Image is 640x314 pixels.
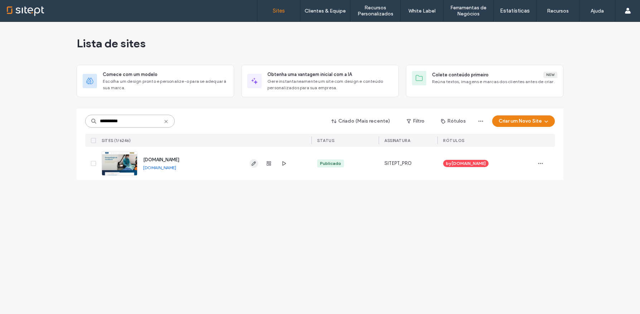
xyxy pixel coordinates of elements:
[500,8,530,14] label: Estatísticas
[591,8,604,14] label: Ajuda
[543,72,557,78] div: New
[325,115,397,127] button: Criado (Mais recente)
[408,8,436,14] label: White Label
[399,115,432,127] button: Filtro
[77,65,234,97] div: Comece com um modeloEscolha um design pronto e personalize-o para se adequar à sua marca.
[16,5,34,11] span: Ajuda
[547,8,569,14] label: Recursos
[305,8,346,14] label: Clientes & Equipe
[443,138,465,143] span: Rótulos
[406,65,563,97] div: Colete conteúdo primeiroNewReúna textos, imagens e marcas dos clientes antes de criar.
[384,160,412,167] span: SITEPT_PRO
[77,36,146,51] span: Lista de sites
[102,138,131,143] span: Sites (1/6246)
[267,78,393,91] span: Gere instantaneamente um site com design e conteúdo personalizados para sua empresa.
[443,5,493,17] label: Ferramentas de Negócios
[432,78,557,85] span: Reúna textos, imagens e marcas dos clientes antes de criar.
[103,78,228,91] span: Escolha um design pronto e personalize-o para se adequar à sua marca.
[384,138,410,143] span: Assinatura
[317,138,334,143] span: STATUS
[320,160,341,167] div: Publicado
[435,115,472,127] button: Rótulos
[267,71,352,78] span: Obtenha uma vantagem inicial com a IA
[432,71,489,78] span: Colete conteúdo primeiro
[103,71,157,78] span: Comece com um modelo
[273,8,285,14] label: Sites
[492,115,555,127] button: Criar um Novo Site
[446,160,486,167] span: by [DOMAIN_NAME]
[241,65,399,97] div: Obtenha uma vantagem inicial com a IAGere instantaneamente um site com design e conteúdo personal...
[143,157,179,162] a: [DOMAIN_NAME]
[350,5,400,17] label: Recursos Personalizados
[143,165,176,170] a: [DOMAIN_NAME]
